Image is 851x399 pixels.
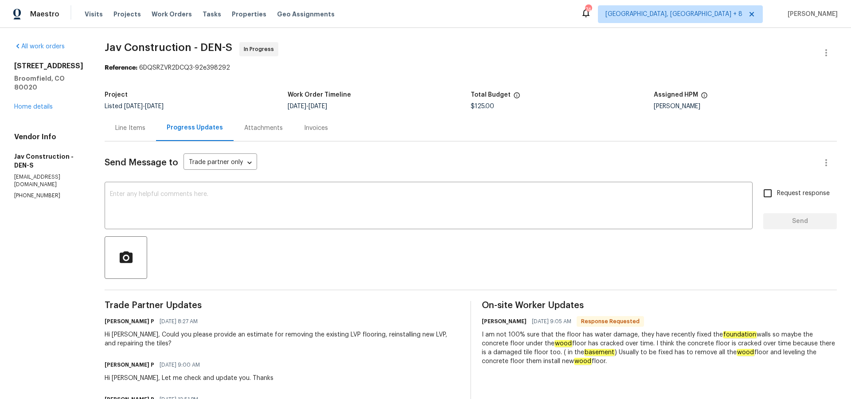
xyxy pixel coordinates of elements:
span: [DATE] [145,103,164,110]
span: Work Orders [152,10,192,19]
em: wood [574,358,592,365]
span: Listed [105,103,164,110]
b: Reference: [105,65,137,71]
span: Jav Construction - DEN-S [105,42,232,53]
em: foundation [723,331,757,338]
h6: [PERSON_NAME] P [105,317,154,326]
span: [PERSON_NAME] [784,10,838,19]
em: wood [554,340,572,347]
h4: Vendor Info [14,133,83,141]
h5: Jav Construction - DEN-S [14,152,83,170]
h5: Broomfield, CO 80020 [14,74,83,92]
em: basement [584,349,615,356]
span: The total cost of line items that have been proposed by Opendoor. This sum includes line items th... [513,92,520,103]
em: wood [737,349,754,356]
h6: [PERSON_NAME] [482,317,527,326]
span: Projects [113,10,141,19]
div: Progress Updates [167,123,223,132]
span: $125.00 [471,103,494,110]
h5: Project [105,92,128,98]
div: 74 [585,5,591,14]
span: Visits [85,10,103,19]
p: [EMAIL_ADDRESS][DOMAIN_NAME] [14,173,83,188]
span: Geo Assignments [277,10,335,19]
span: [GEOGRAPHIC_DATA], [GEOGRAPHIC_DATA] + 8 [605,10,742,19]
span: - [288,103,327,110]
span: [DATE] 9:05 AM [532,317,571,326]
span: [DATE] 8:27 AM [160,317,198,326]
span: On-site Worker Updates [482,301,837,310]
span: Response Requested [578,317,643,326]
div: 6DQSRZVR2DCQ3-92e398292 [105,63,837,72]
span: Request response [777,189,830,198]
a: All work orders [14,43,65,50]
div: Trade partner only [183,156,257,170]
h6: [PERSON_NAME] P [105,360,154,369]
div: I am not 100% sure that the floor has water damage, they have recently fixed the walls so maybe t... [482,330,837,366]
div: Hi [PERSON_NAME], Let me check and update you. Thanks [105,374,273,383]
span: [DATE] 9:00 AM [160,360,200,369]
span: The hpm assigned to this work order. [701,92,708,103]
p: [PHONE_NUMBER] [14,192,83,199]
a: Home details [14,104,53,110]
span: Maestro [30,10,59,19]
span: [DATE] [124,103,143,110]
div: Hi [PERSON_NAME], Could you please provide an estimate for removing the existing LVP flooring, re... [105,330,460,348]
span: [DATE] [308,103,327,110]
div: [PERSON_NAME] [654,103,837,110]
div: Line Items [115,124,145,133]
span: Send Message to [105,158,178,167]
span: Trade Partner Updates [105,301,460,310]
h5: Total Budget [471,92,511,98]
span: - [124,103,164,110]
h2: [STREET_ADDRESS] [14,62,83,70]
h5: Assigned HPM [654,92,698,98]
span: In Progress [244,45,277,54]
span: Tasks [203,11,221,17]
div: Invoices [304,124,328,133]
span: [DATE] [288,103,306,110]
div: Attachments [244,124,283,133]
h5: Work Order Timeline [288,92,351,98]
span: Properties [232,10,266,19]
